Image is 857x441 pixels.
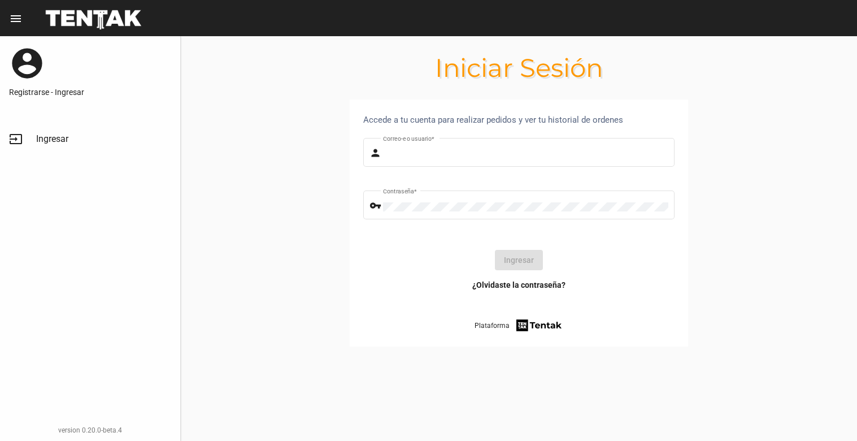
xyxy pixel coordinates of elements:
[9,45,45,81] mat-icon: account_circle
[475,320,510,331] span: Plataforma
[9,425,171,436] div: version 0.20.0-beta.4
[515,318,563,333] img: tentak-firm.png
[181,59,857,77] h1: Iniciar Sesión
[495,250,543,270] button: Ingresar
[9,12,23,25] mat-icon: menu
[369,146,383,160] mat-icon: person
[9,87,171,98] a: Registrarse - Ingresar
[36,133,68,145] span: Ingresar
[472,279,565,291] a: ¿Olvidaste la contraseña?
[363,113,675,127] div: Accede a tu cuenta para realizar pedidos y ver tu historial de ordenes
[369,199,383,213] mat-icon: vpn_key
[475,318,563,333] a: Plataforma
[9,132,23,146] mat-icon: input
